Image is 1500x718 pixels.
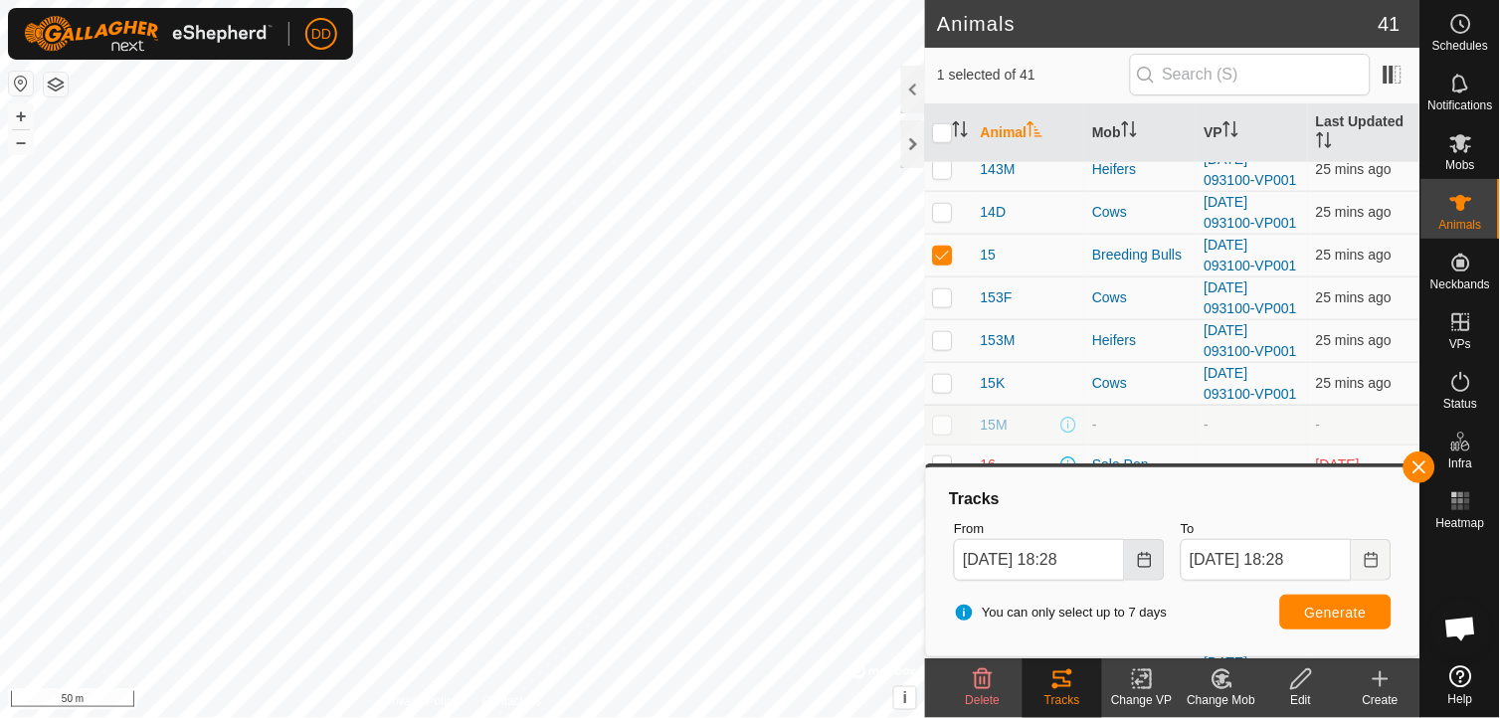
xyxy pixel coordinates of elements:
span: 15M [981,415,1008,436]
a: [DATE] 093100-VP001 [1205,194,1297,231]
span: 153M [981,330,1016,351]
span: Status [1443,398,1477,410]
th: Last Updated [1309,103,1420,163]
button: i [894,687,916,709]
a: [DATE] 093100-VP001 [1205,322,1297,359]
p-sorticon: Activate to sort [1122,124,1138,140]
app-display-virtual-paddock-transition: - [1205,417,1210,433]
span: 16 [981,454,997,475]
button: Choose Date [1125,539,1165,581]
span: 15K [981,373,1006,394]
a: [DATE] 093100-VP001 [1205,237,1297,273]
div: Open chat [1431,599,1491,658]
button: Generate [1280,595,1392,629]
span: Schedules [1432,40,1488,52]
span: 10 Sept 2025, 6:03 pm [1317,247,1393,263]
span: Mobs [1446,159,1475,171]
span: 41 [1379,9,1401,39]
span: Heatmap [1436,517,1485,529]
p-sorticon: Activate to sort [1223,124,1239,140]
p-sorticon: Activate to sort [953,124,969,140]
a: [DATE] 093100-VP001 [1205,365,1297,402]
span: Notifications [1428,99,1493,111]
span: 22 Aug 2025, 1:33 pm [1317,456,1361,472]
p-sorticon: Activate to sort [1028,124,1043,140]
label: From [954,519,1165,539]
a: Help [1421,657,1500,713]
div: Change Mob [1182,691,1261,709]
span: 1 selected of 41 [937,65,1129,86]
div: Cows [1093,202,1189,223]
span: 153F [981,287,1013,308]
div: Heifers [1093,159,1189,180]
th: Mob [1085,103,1197,163]
span: 10 Sept 2025, 6:03 pm [1317,332,1393,348]
span: 10 Sept 2025, 6:03 pm [1317,375,1393,391]
span: You can only select up to 7 days [954,603,1167,623]
span: Neckbands [1430,278,1490,290]
span: i [903,689,907,706]
div: Cows [1093,373,1189,394]
a: Privacy Policy [384,692,459,710]
div: Heifers [1093,330,1189,351]
div: Sale Pen [1093,454,1189,475]
span: 10 Sept 2025, 6:03 pm [1317,204,1393,220]
h2: Animals [937,12,1378,36]
span: 10 Sept 2025, 6:03 pm [1317,289,1393,305]
th: VP [1197,103,1308,163]
button: Reset Map [9,72,33,95]
span: DD [311,24,331,45]
div: Edit [1261,691,1341,709]
span: Delete [966,693,1001,707]
span: 143M [981,159,1016,180]
span: Help [1448,693,1473,705]
button: Choose Date [1352,539,1392,581]
img: Gallagher Logo [24,16,273,52]
div: Tracks [1023,691,1102,709]
button: Map Layers [44,73,68,96]
span: 15 [981,245,997,266]
p-sorticon: Activate to sort [1317,135,1333,151]
a: Contact Us [482,692,541,710]
th: Animal [973,103,1084,163]
div: - [1093,415,1189,436]
div: Cows [1093,287,1189,308]
button: + [9,104,33,128]
span: Generate [1305,605,1367,621]
div: Create [1341,691,1420,709]
a: [DATE] 093100-VP001 [1205,151,1297,188]
app-display-virtual-paddock-transition: - [1205,456,1210,472]
div: Breeding Bulls [1093,245,1189,266]
button: – [9,130,33,154]
span: Animals [1439,219,1482,231]
span: 14D [981,202,1007,223]
span: - [1317,417,1322,433]
div: Change VP [1102,691,1182,709]
input: Search (S) [1130,54,1371,95]
span: 10 Sept 2025, 6:03 pm [1317,161,1393,177]
span: Infra [1448,457,1472,469]
span: VPs [1449,338,1471,350]
a: [DATE] 093100-VP001 [1205,279,1297,316]
label: To [1181,519,1392,539]
div: Tracks [946,487,1400,511]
